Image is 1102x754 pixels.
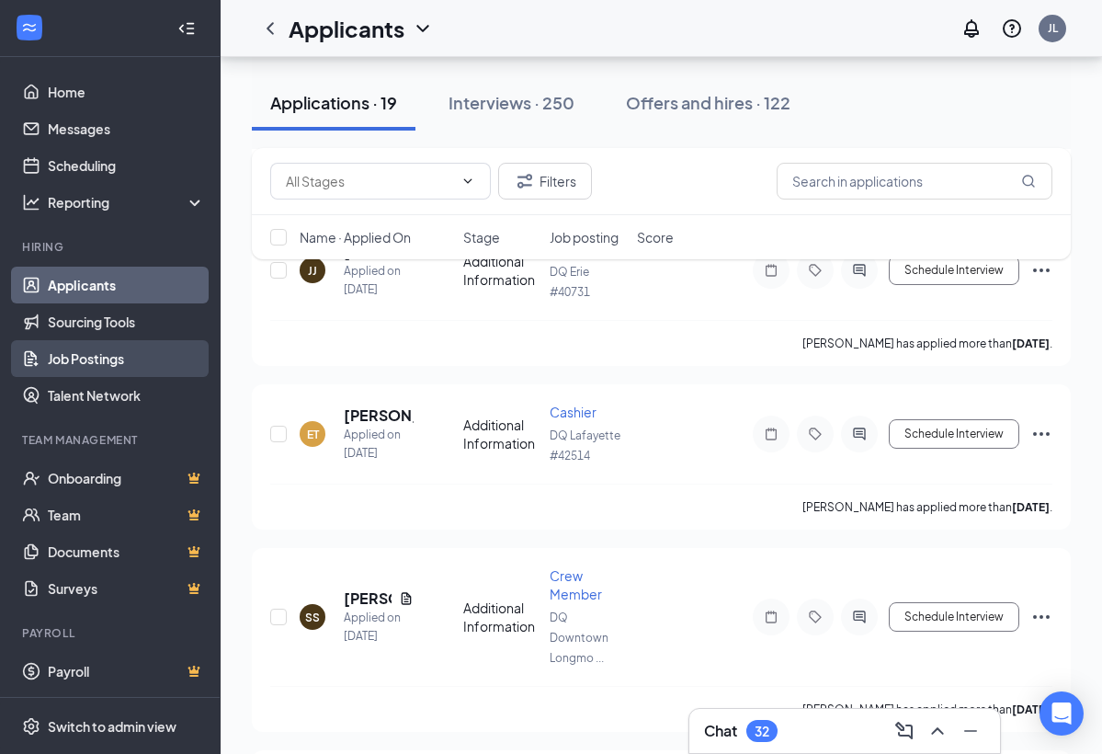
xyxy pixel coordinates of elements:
a: Job Postings [48,340,205,377]
svg: Collapse [177,19,196,38]
button: ComposeMessage [890,716,919,746]
svg: ChevronUp [926,720,949,742]
button: ChevronUp [923,716,952,746]
button: Filter Filters [498,163,592,200]
svg: Ellipses [1030,606,1052,628]
svg: Document [399,591,414,606]
p: [PERSON_NAME] has applied more than . [802,499,1052,515]
a: SurveysCrown [48,570,205,607]
svg: ChevronLeft [259,17,281,40]
div: ET [307,427,319,442]
span: Job posting [550,228,619,246]
svg: Notifications [960,17,983,40]
div: SS [305,610,320,625]
div: Applied on [DATE] [344,609,414,645]
span: Cashier [550,404,596,420]
div: Offers and hires · 122 [626,91,790,114]
h5: [PERSON_NAME] [344,588,392,609]
b: [DATE] [1012,337,1050,350]
button: Schedule Interview [889,602,1019,632]
svg: Ellipses [1030,423,1052,445]
div: Interviews · 250 [449,91,574,114]
h1: Applicants [289,13,404,44]
input: All Stages [286,171,453,191]
span: Score [637,228,674,246]
div: Applied on [DATE] [344,262,414,299]
svg: Settings [22,717,40,736]
p: [PERSON_NAME] has applied more than . [802,702,1052,717]
h5: [PERSON_NAME] [344,406,414,426]
a: Applicants [48,267,205,303]
a: Talent Network [48,377,205,414]
button: Minimize [956,716,985,746]
a: Scheduling [48,147,205,184]
span: Crew Member [550,567,602,602]
svg: Tag [804,610,826,624]
svg: QuestionInfo [1001,17,1023,40]
div: Team Management [22,432,201,448]
div: JL [1048,20,1058,36]
a: DocumentsCrown [48,533,205,570]
button: Schedule Interview [889,419,1019,449]
h3: Chat [704,721,737,741]
svg: WorkstreamLogo [20,18,39,37]
b: [DATE] [1012,500,1050,514]
svg: Note [760,427,782,441]
span: Name · Applied On [300,228,411,246]
svg: ComposeMessage [893,720,915,742]
svg: ChevronDown [412,17,434,40]
svg: ActiveChat [848,610,870,624]
svg: Minimize [960,720,982,742]
svg: Filter [514,170,536,192]
div: Hiring [22,239,201,255]
a: Home [48,74,205,110]
svg: Note [760,610,782,624]
svg: ActiveChat [848,427,870,441]
b: [DATE] [1012,703,1050,716]
div: Applied on [DATE] [344,426,414,463]
div: Switch to admin view [48,717,176,736]
div: 32 [755,724,769,739]
a: Messages [48,110,205,147]
svg: MagnifyingGlass [1021,174,1036,188]
input: Search in applications [777,163,1052,200]
svg: Analysis [22,193,40,211]
a: TeamCrown [48,497,205,533]
a: OnboardingCrown [48,460,205,497]
p: [PERSON_NAME] has applied more than . [802,336,1052,351]
span: DQ Downtown Longmo ... [550,611,608,665]
div: Open Intercom Messenger [1040,691,1084,736]
a: PayrollCrown [48,653,205,690]
div: Additional Information [463,599,540,635]
svg: Tag [804,427,826,441]
a: Sourcing Tools [48,303,205,340]
svg: ChevronDown [460,174,475,188]
span: Stage [463,228,500,246]
div: Additional Information [463,416,540,452]
span: DQ Lafayette #42514 [550,428,620,463]
div: Payroll [22,625,201,641]
div: Reporting [48,193,206,211]
div: Applications · 19 [270,91,397,114]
